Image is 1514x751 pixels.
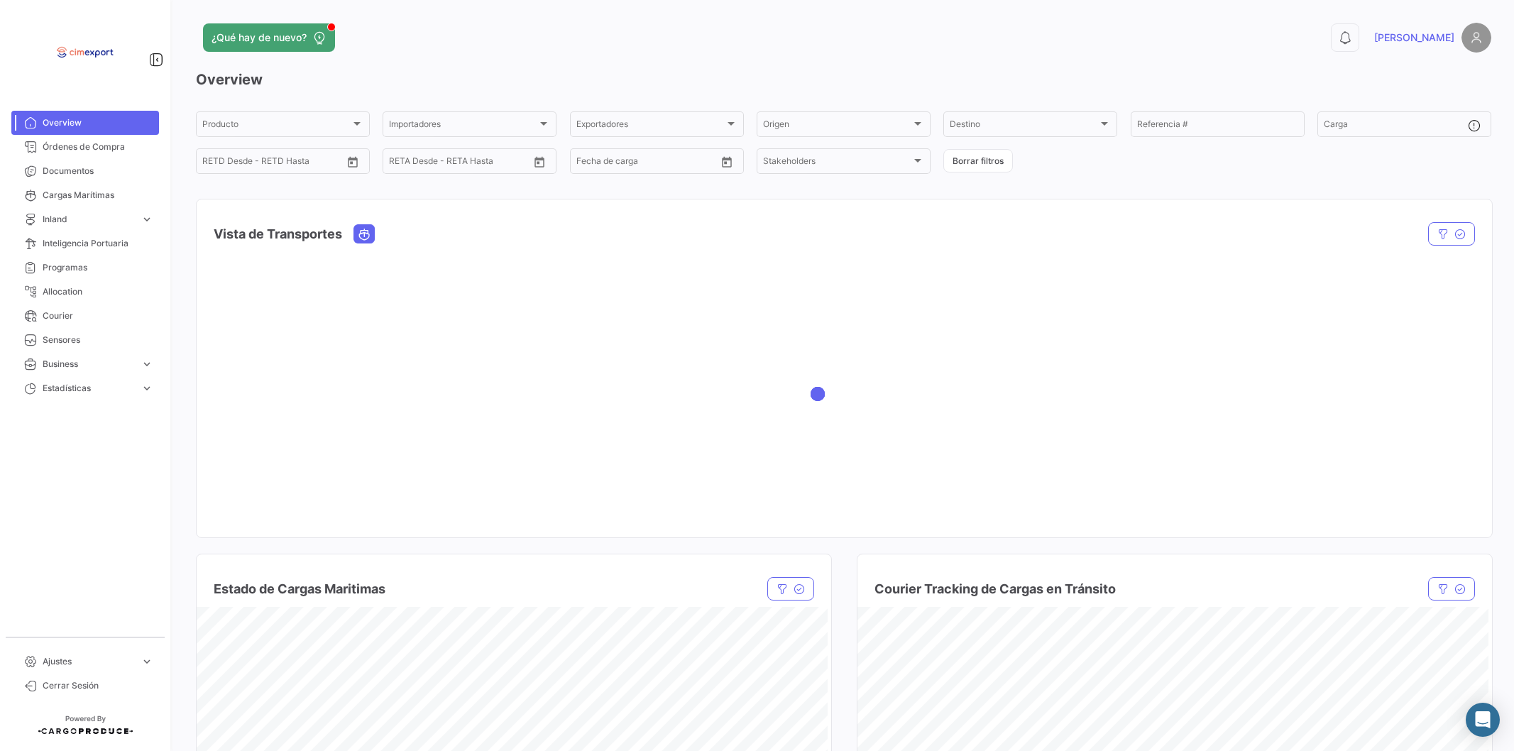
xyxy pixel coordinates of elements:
div: Abrir Intercom Messenger [1466,703,1500,737]
span: Estadísticas [43,382,135,395]
input: Desde [576,158,602,168]
input: Hasta [424,158,492,168]
button: Borrar filtros [943,149,1013,172]
span: Inteligencia Portuaria [43,237,153,250]
input: Hasta [238,158,305,168]
img: logo-cimexport.png [50,17,121,88]
h3: Overview [196,70,1491,89]
span: Overview [43,116,153,129]
h4: Courier Tracking de Cargas en Tránsito [874,579,1116,599]
a: Programas [11,256,159,280]
span: Cargas Marítimas [43,189,153,202]
input: Desde [389,158,415,168]
span: Importadores [389,121,537,131]
span: Stakeholders [763,158,911,168]
span: Sensores [43,334,153,346]
span: expand_more [141,382,153,395]
button: ¿Qué hay de nuevo? [203,23,335,52]
span: Exportadores [576,121,725,131]
span: Origen [763,121,911,131]
span: Courier [43,309,153,322]
a: Órdenes de Compra [11,135,159,159]
span: expand_more [141,213,153,226]
a: Sensores [11,328,159,352]
a: Cargas Marítimas [11,183,159,207]
h4: Vista de Transportes [214,224,342,244]
h4: Estado de Cargas Maritimas [214,579,385,599]
span: Cerrar Sesión [43,679,153,692]
button: Open calendar [342,151,363,172]
a: Documentos [11,159,159,183]
input: Desde [202,158,228,168]
span: Inland [43,213,135,226]
span: Programas [43,261,153,274]
a: Allocation [11,280,159,304]
span: Allocation [43,285,153,298]
span: Órdenes de Compra [43,141,153,153]
span: [PERSON_NAME] [1374,31,1454,45]
span: Ajustes [43,655,135,668]
img: placeholder-user.png [1461,23,1491,53]
span: Business [43,358,135,371]
button: Ocean [354,225,374,243]
span: ¿Qué hay de nuevo? [212,31,307,45]
span: expand_more [141,655,153,668]
span: expand_more [141,358,153,371]
a: Inteligencia Portuaria [11,231,159,256]
span: Producto [202,121,351,131]
button: Open calendar [716,151,737,172]
a: Courier [11,304,159,328]
input: Hasta [612,158,679,168]
a: Overview [11,111,159,135]
span: Destino [950,121,1098,131]
button: Open calendar [529,151,550,172]
span: Documentos [43,165,153,177]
